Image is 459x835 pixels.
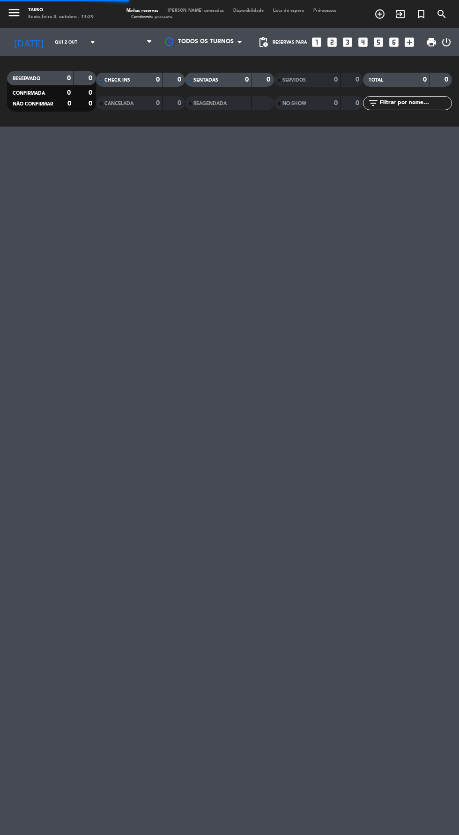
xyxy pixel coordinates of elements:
[156,100,160,106] strong: 0
[13,76,40,81] span: RESERVADO
[355,100,361,106] strong: 0
[7,33,50,52] i: [DATE]
[104,101,133,106] span: CANCELADA
[89,100,94,107] strong: 0
[403,36,415,48] i: add_box
[444,76,450,83] strong: 0
[87,37,98,48] i: arrow_drop_down
[193,78,218,83] span: SENTADAS
[7,6,21,20] i: menu
[245,76,249,83] strong: 0
[28,14,94,21] div: Sexta-feira 3. outubro - 11:29
[13,102,53,106] span: NÃO CONFIRMAR
[423,76,427,83] strong: 0
[156,76,160,83] strong: 0
[104,78,130,83] span: CHECK INS
[426,37,437,48] span: print
[178,100,183,106] strong: 0
[441,37,452,48] i: power_settings_new
[229,8,268,13] span: Disponibilidade
[13,91,45,96] span: CONFIRMADA
[126,15,177,19] span: Cartões de presente
[122,8,163,13] span: Minhas reservas
[369,78,383,83] span: TOTAL
[89,90,94,96] strong: 0
[282,101,306,106] span: NO-SHOW
[193,101,227,106] span: REAGENDADA
[372,36,385,48] i: looks_5
[67,90,71,96] strong: 0
[436,8,447,20] i: search
[357,36,369,48] i: looks_4
[273,40,307,45] span: Reservas para
[388,36,400,48] i: looks_6
[374,8,385,20] i: add_circle_outline
[67,100,71,107] strong: 0
[395,8,406,20] i: exit_to_app
[379,98,452,108] input: Filtrar por nome...
[267,76,272,83] strong: 0
[7,6,21,22] button: menu
[368,98,379,109] i: filter_list
[163,8,229,13] span: [PERSON_NAME] semeadas
[89,75,94,82] strong: 0
[282,78,306,83] span: SERVIDOS
[334,76,338,83] strong: 0
[311,36,323,48] i: looks_one
[268,8,309,13] span: Lista de espera
[441,28,452,56] div: LOG OUT
[178,76,183,83] strong: 0
[28,7,94,14] div: Tarso
[258,37,269,48] span: pending_actions
[67,75,71,82] strong: 0
[355,76,361,83] strong: 0
[334,100,338,106] strong: 0
[415,8,427,20] i: turned_in_not
[326,36,338,48] i: looks_two
[341,36,354,48] i: looks_3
